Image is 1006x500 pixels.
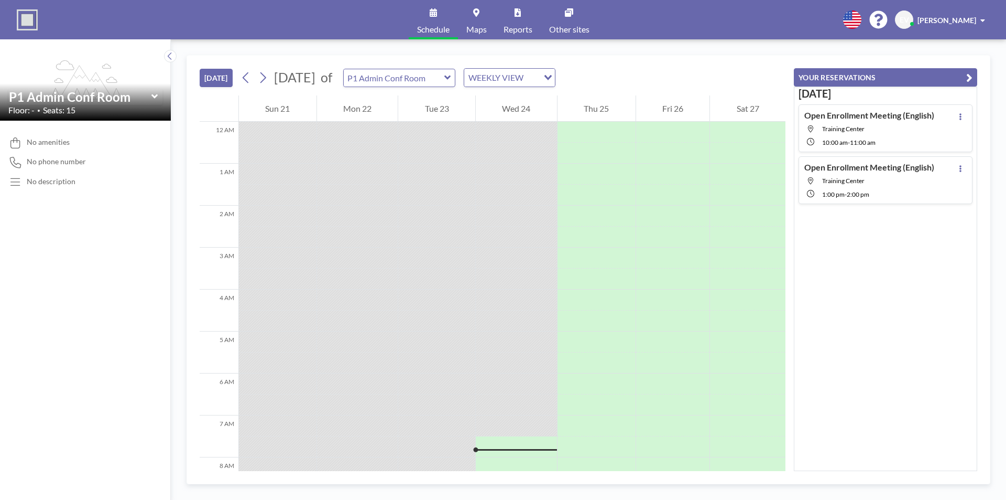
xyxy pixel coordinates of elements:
[27,177,75,186] div: No description
[200,332,238,374] div: 5 AM
[845,190,847,198] span: -
[850,139,876,146] span: 11:00 AM
[527,71,538,84] input: Search for option
[200,122,238,164] div: 12 AM
[17,9,38,30] img: organization-logo
[822,177,865,185] span: Training Center
[476,95,557,122] div: Wed 24
[317,95,398,122] div: Mon 22
[710,95,785,122] div: Sat 27
[848,139,850,146] span: -
[43,105,75,115] span: Seats: 15
[464,69,555,87] div: Search for option
[917,16,976,25] span: [PERSON_NAME]
[239,95,316,122] div: Sun 21
[37,107,40,114] span: •
[799,87,972,100] h3: [DATE]
[200,248,238,290] div: 3 AM
[200,69,233,87] button: [DATE]
[549,25,589,34] span: Other sites
[200,290,238,332] div: 4 AM
[9,89,151,104] input: P1 Admin Conf Room
[900,15,909,25] span: EV
[847,190,869,198] span: 2:00 PM
[636,95,710,122] div: Fri 26
[466,25,487,34] span: Maps
[8,105,35,115] span: Floor: -
[274,69,315,85] span: [DATE]
[804,162,934,173] h4: Open Enrollment Meeting (English)
[822,190,845,198] span: 1:00 PM
[200,206,238,248] div: 2 AM
[321,69,332,86] span: of
[200,164,238,206] div: 1 AM
[557,95,636,122] div: Thu 25
[27,137,70,147] span: No amenities
[804,110,934,121] h4: Open Enrollment Meeting (English)
[200,374,238,416] div: 6 AM
[344,69,444,87] input: P1 Admin Conf Room
[398,95,475,122] div: Tue 23
[504,25,532,34] span: Reports
[200,416,238,458] div: 7 AM
[466,71,526,84] span: WEEKLY VIEW
[822,139,848,146] span: 10:00 AM
[27,157,86,166] span: No phone number
[417,25,450,34] span: Schedule
[200,458,238,499] div: 8 AM
[794,68,977,87] button: YOUR RESERVATIONS
[822,125,865,133] span: Training Center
